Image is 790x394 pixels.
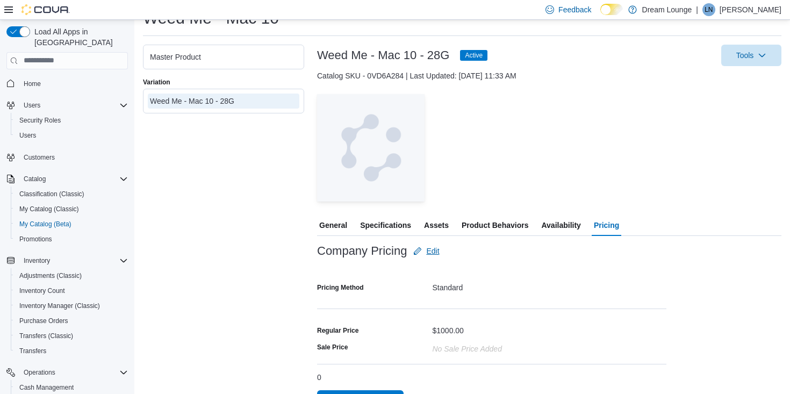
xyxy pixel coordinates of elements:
[19,220,71,228] span: My Catalog (Beta)
[11,217,132,232] button: My Catalog (Beta)
[19,99,128,112] span: Users
[15,314,73,327] a: Purchase Orders
[19,271,82,280] span: Adjustments (Classic)
[11,232,132,247] button: Promotions
[317,245,407,257] h3: Company Pricing
[15,329,128,342] span: Transfers (Classic)
[15,203,128,216] span: My Catalog (Classic)
[424,214,449,236] span: Assets
[24,175,46,183] span: Catalog
[11,268,132,283] button: Adjustments (Classic)
[462,214,528,236] span: Product Behaviors
[15,114,65,127] a: Security Roles
[24,256,50,265] span: Inventory
[19,151,59,164] a: Customers
[15,129,40,142] a: Users
[15,129,128,142] span: Users
[150,52,297,62] div: Master Product
[2,253,132,268] button: Inventory
[705,3,713,16] span: LN
[317,343,348,352] label: Sale Price
[600,4,623,15] input: Dark Mode
[11,313,132,328] button: Purchase Orders
[642,3,692,16] p: Dream Lounge
[541,214,580,236] span: Availability
[15,329,77,342] a: Transfers (Classic)
[24,368,55,377] span: Operations
[19,99,45,112] button: Users
[720,3,781,16] p: [PERSON_NAME]
[15,188,89,200] a: Classification (Classic)
[19,173,50,185] button: Catalog
[21,4,70,15] img: Cova
[19,302,100,310] span: Inventory Manager (Classic)
[19,366,128,379] span: Operations
[15,233,56,246] a: Promotions
[19,317,68,325] span: Purchase Orders
[19,332,73,340] span: Transfers (Classic)
[15,381,128,394] span: Cash Management
[11,298,132,313] button: Inventory Manager (Classic)
[11,343,132,359] button: Transfers
[19,77,128,90] span: Home
[15,381,78,394] a: Cash Management
[19,77,45,90] a: Home
[24,101,40,110] span: Users
[15,299,104,312] a: Inventory Manager (Classic)
[15,203,83,216] a: My Catalog (Classic)
[319,214,347,236] span: General
[15,314,128,327] span: Purchase Orders
[558,4,591,15] span: Feedback
[15,345,51,357] a: Transfers
[24,153,55,162] span: Customers
[15,299,128,312] span: Inventory Manager (Classic)
[19,347,46,355] span: Transfers
[317,70,781,81] div: Catalog SKU - 0VD6A284 | Last Updated: [DATE] 11:33 AM
[24,80,41,88] span: Home
[600,15,601,16] span: Dark Mode
[15,218,76,231] a: My Catalog (Beta)
[721,45,781,66] button: Tools
[594,214,619,236] span: Pricing
[19,131,36,140] span: Users
[150,96,297,106] div: Weed Me - Mac 10 - 28G
[19,235,52,243] span: Promotions
[460,50,487,61] span: Active
[702,3,715,16] div: Lauren Nagy
[11,202,132,217] button: My Catalog (Classic)
[2,76,132,91] button: Home
[2,98,132,113] button: Users
[317,283,364,292] label: Pricing Method
[19,366,60,379] button: Operations
[2,149,132,165] button: Customers
[15,345,128,357] span: Transfers
[19,190,84,198] span: Classification (Classic)
[433,322,464,335] div: $1000.00
[19,383,74,392] span: Cash Management
[11,187,132,202] button: Classification (Classic)
[15,269,86,282] a: Adjustments (Classic)
[465,51,483,60] span: Active
[15,233,128,246] span: Promotions
[317,94,425,202] img: Image for Cova Placeholder
[15,284,69,297] a: Inventory Count
[15,114,128,127] span: Security Roles
[19,254,128,267] span: Inventory
[15,269,128,282] span: Adjustments (Classic)
[143,78,170,87] label: Variation
[433,340,502,353] div: No Sale Price added
[317,240,666,390] form: 0
[15,218,128,231] span: My Catalog (Beta)
[15,284,128,297] span: Inventory Count
[15,188,128,200] span: Classification (Classic)
[317,326,358,335] div: Regular Price
[19,173,128,185] span: Catalog
[2,171,132,187] button: Catalog
[317,49,449,62] h3: Weed Me - Mac 10 - 28G
[736,50,754,61] span: Tools
[30,26,128,48] span: Load All Apps in [GEOGRAPHIC_DATA]
[409,240,443,262] button: Edit
[11,128,132,143] button: Users
[11,113,132,128] button: Security Roles
[19,205,79,213] span: My Catalog (Classic)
